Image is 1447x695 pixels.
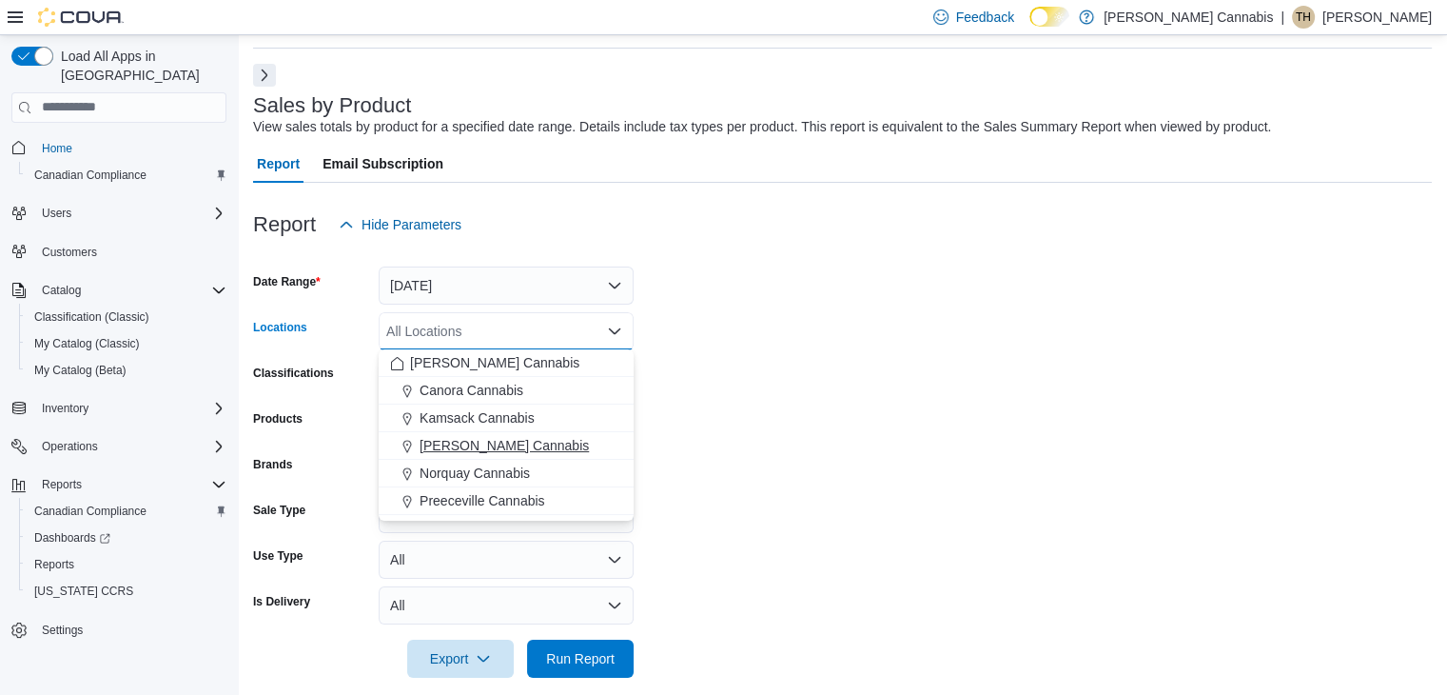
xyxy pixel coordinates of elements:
button: Export [407,640,514,678]
button: [PERSON_NAME] Cannabis [379,432,634,460]
button: [US_STATE] CCRS [19,578,234,605]
a: Classification (Classic) [27,306,157,328]
span: TH [1296,6,1311,29]
button: All [379,541,634,579]
p: [PERSON_NAME] [1322,6,1432,29]
span: Customers [34,240,226,264]
button: My Catalog (Beta) [19,357,234,384]
a: Home [34,137,80,160]
span: Classification (Classic) [27,306,226,328]
span: Washington CCRS [27,580,226,603]
button: [PERSON_NAME] Cannabis [379,349,634,377]
label: Use Type [253,548,303,564]
button: Norquay Cannabis [379,460,634,487]
span: Reports [34,557,74,572]
button: Inventory [4,395,234,422]
p: | [1281,6,1284,29]
button: Customers [4,238,234,266]
a: Canadian Compliance [27,164,154,187]
span: Customers [42,245,97,260]
button: Canadian Compliance [19,162,234,189]
button: Catalog [34,279,88,302]
button: Next [253,64,276,87]
h3: Report [253,213,316,236]
span: Operations [42,439,98,454]
button: Canora Cannabis [379,377,634,405]
a: Customers [34,241,105,264]
input: Dark Mode [1029,7,1069,27]
span: Report [257,145,300,183]
span: Canadian Compliance [27,500,226,523]
span: My Catalog (Beta) [34,363,127,378]
a: [US_STATE] CCRS [27,580,141,603]
button: Users [34,202,79,225]
button: Reports [34,473,89,496]
a: Dashboards [19,525,234,551]
span: [PERSON_NAME] Cannabis [410,353,579,372]
h3: Sales by Product [253,94,411,117]
button: [DATE] [379,267,634,305]
span: Settings [42,623,83,638]
p: [PERSON_NAME] Cannabis [1104,6,1273,29]
div: Choose from the following options [379,349,634,515]
a: My Catalog (Beta) [27,359,134,382]
span: Home [42,141,72,156]
span: [US_STATE] CCRS [34,584,133,599]
span: Norquay Cannabis [420,464,530,483]
a: My Catalog (Classic) [27,332,147,355]
button: Catalog [4,277,234,304]
button: Inventory [34,397,96,420]
label: Locations [253,320,307,335]
button: Reports [4,471,234,498]
span: Export [419,640,502,678]
span: Catalog [42,283,81,298]
span: Inventory [42,401,88,416]
span: Dashboards [34,530,110,546]
label: Classifications [253,366,334,381]
button: Settings [4,616,234,644]
span: Classification (Classic) [34,309,149,325]
label: Sale Type [253,503,305,518]
button: My Catalog (Classic) [19,330,234,357]
span: Canora Cannabis [420,381,523,400]
a: Dashboards [27,526,118,549]
span: Catalog [34,279,226,302]
div: View sales totals by product for a specified date range. Details include tax types per product. T... [253,117,1271,137]
span: [PERSON_NAME] Cannabis [420,436,589,455]
img: Cova [38,8,124,27]
span: Feedback [956,8,1014,27]
span: Reports [27,553,226,576]
button: Canadian Compliance [19,498,234,525]
div: Tanya Heimbecker [1292,6,1315,29]
span: Reports [34,473,226,496]
button: Close list of options [607,324,622,339]
span: Settings [34,618,226,642]
a: Reports [27,553,82,576]
span: Users [42,206,71,221]
span: Inventory [34,397,226,420]
button: Operations [4,433,234,460]
button: Operations [34,435,106,458]
a: Canadian Compliance [27,500,154,523]
span: My Catalog (Classic) [27,332,226,355]
a: Settings [34,619,90,642]
button: Users [4,200,234,227]
button: Hide Parameters [331,206,469,244]
span: Canadian Compliance [34,168,147,183]
span: Hide Parameters [362,215,461,234]
nav: Complex example [11,127,226,694]
button: Kamsack Cannabis [379,405,634,432]
button: Home [4,134,234,162]
label: Date Range [253,274,321,289]
button: Classification (Classic) [19,304,234,330]
span: My Catalog (Classic) [34,336,140,351]
span: Dashboards [27,526,226,549]
span: Canadian Compliance [34,504,147,519]
label: Is Delivery [253,594,310,609]
span: Users [34,202,226,225]
span: Preeceville Cannabis [420,491,545,510]
span: Run Report [546,649,615,668]
button: Run Report [527,640,634,678]
button: All [379,586,634,625]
